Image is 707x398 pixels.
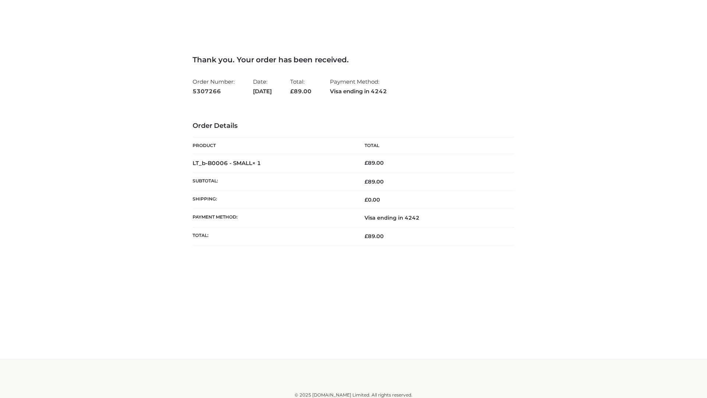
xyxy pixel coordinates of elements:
li: Payment Method: [330,75,387,98]
li: Total: [290,75,312,98]
span: 89.00 [290,88,312,95]
th: Total: [193,227,353,245]
strong: [DATE] [253,87,272,96]
th: Subtotal: [193,172,353,191]
th: Product [193,137,353,154]
strong: Visa ending in 4242 [330,87,387,96]
span: 89.00 [365,233,384,240]
bdi: 89.00 [365,160,384,166]
th: Shipping: [193,191,353,209]
bdi: 0.00 [365,196,380,203]
span: £ [290,88,294,95]
strong: 5307266 [193,87,235,96]
strong: LT_b-B0006 - SMALL [193,160,261,167]
h3: Thank you. Your order has been received. [193,55,514,64]
li: Order Number: [193,75,235,98]
th: Total [353,137,514,154]
th: Payment method: [193,209,353,227]
span: 89.00 [365,178,384,185]
span: £ [365,178,368,185]
span: £ [365,160,368,166]
strong: × 1 [252,160,261,167]
li: Date: [253,75,272,98]
span: £ [365,196,368,203]
td: Visa ending in 4242 [353,209,514,227]
span: £ [365,233,368,240]
h3: Order Details [193,122,514,130]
